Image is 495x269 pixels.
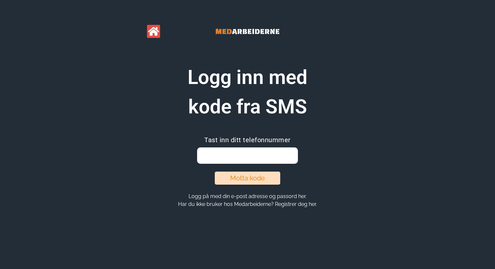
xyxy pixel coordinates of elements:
[215,172,280,185] button: Motta kode
[176,201,319,208] button: Har du ikke bruker hos Medarbeiderne? Registrer deg her.
[198,20,297,43] img: Banner
[187,193,308,200] button: Logg på med din e-post adresse og passord her.
[166,63,329,122] h1: Logg inn med kode fra SMS
[204,136,291,144] span: Tast inn ditt telefonnummer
